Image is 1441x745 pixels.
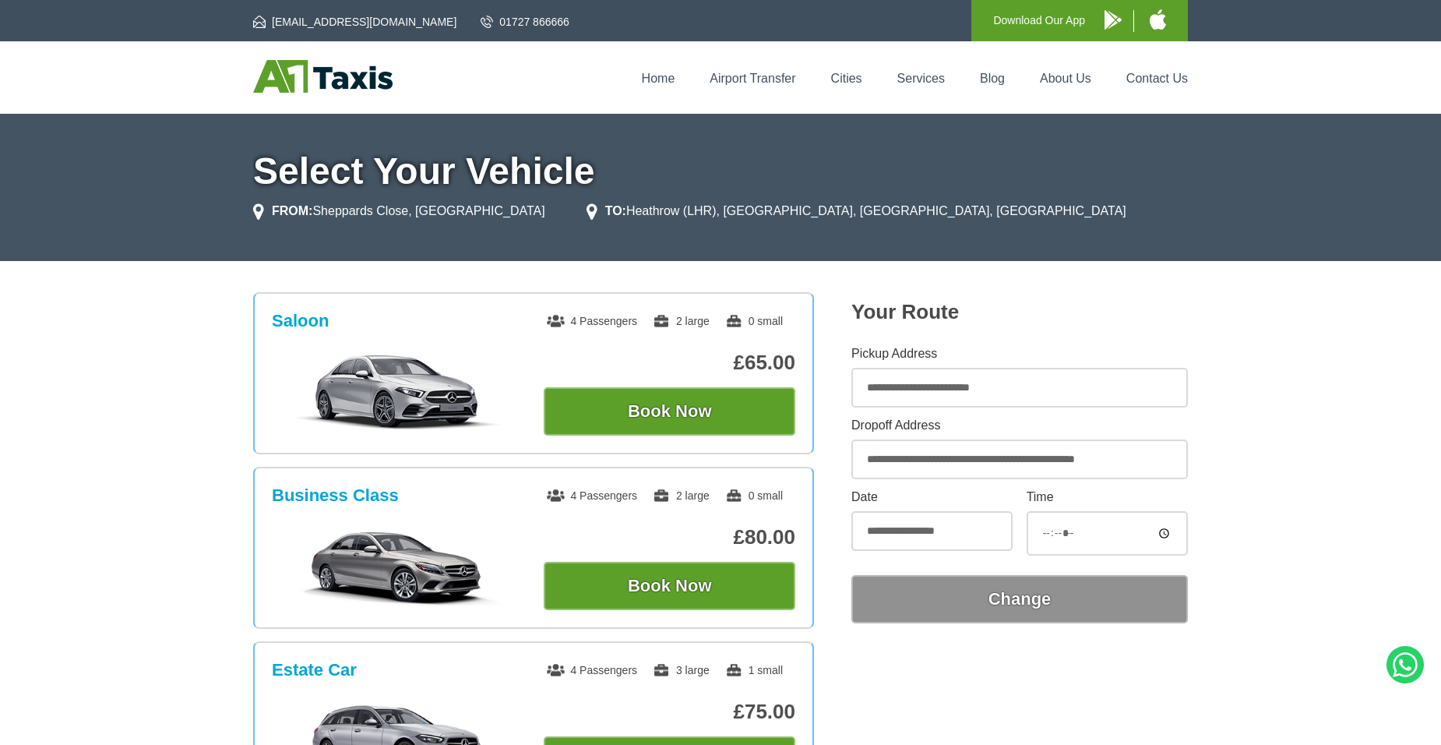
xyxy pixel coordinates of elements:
a: Services [897,72,945,85]
span: 3 large [653,664,710,676]
h3: Business Class [272,485,399,506]
a: Home [642,72,675,85]
span: 2 large [653,315,710,327]
li: Heathrow (LHR), [GEOGRAPHIC_DATA], [GEOGRAPHIC_DATA], [GEOGRAPHIC_DATA] [587,202,1126,221]
h3: Estate Car [272,660,357,680]
span: 4 Passengers [547,315,637,327]
h1: Select Your Vehicle [253,153,1188,190]
h3: Saloon [272,311,329,331]
span: 4 Passengers [547,489,637,502]
button: Change [851,575,1188,623]
a: [EMAIL_ADDRESS][DOMAIN_NAME] [253,14,456,30]
li: Sheppards Close, [GEOGRAPHIC_DATA] [253,202,545,221]
span: 0 small [725,315,783,327]
a: Contact Us [1126,72,1188,85]
a: Blog [980,72,1005,85]
span: 4 Passengers [547,664,637,676]
p: Download Our App [993,11,1085,30]
span: 1 small [725,664,783,676]
strong: FROM: [272,204,312,217]
label: Date [851,491,1013,503]
h2: Your Route [851,300,1188,324]
p: £80.00 [544,525,795,549]
p: £65.00 [544,351,795,375]
img: A1 Taxis St Albans LTD [253,60,393,93]
strong: TO: [605,204,626,217]
a: About Us [1040,72,1091,85]
button: Book Now [544,562,795,610]
img: Saloon [280,353,515,431]
img: Business Class [280,528,515,606]
p: £75.00 [544,700,795,724]
a: 01727 866666 [481,14,569,30]
span: 2 large [653,489,710,502]
a: Airport Transfer [710,72,795,85]
label: Dropoff Address [851,419,1188,432]
img: A1 Taxis Android App [1105,10,1122,30]
a: Cities [831,72,862,85]
label: Pickup Address [851,348,1188,360]
label: Time [1027,491,1188,503]
button: Book Now [544,387,795,436]
span: 0 small [725,489,783,502]
img: A1 Taxis iPhone App [1150,9,1166,30]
